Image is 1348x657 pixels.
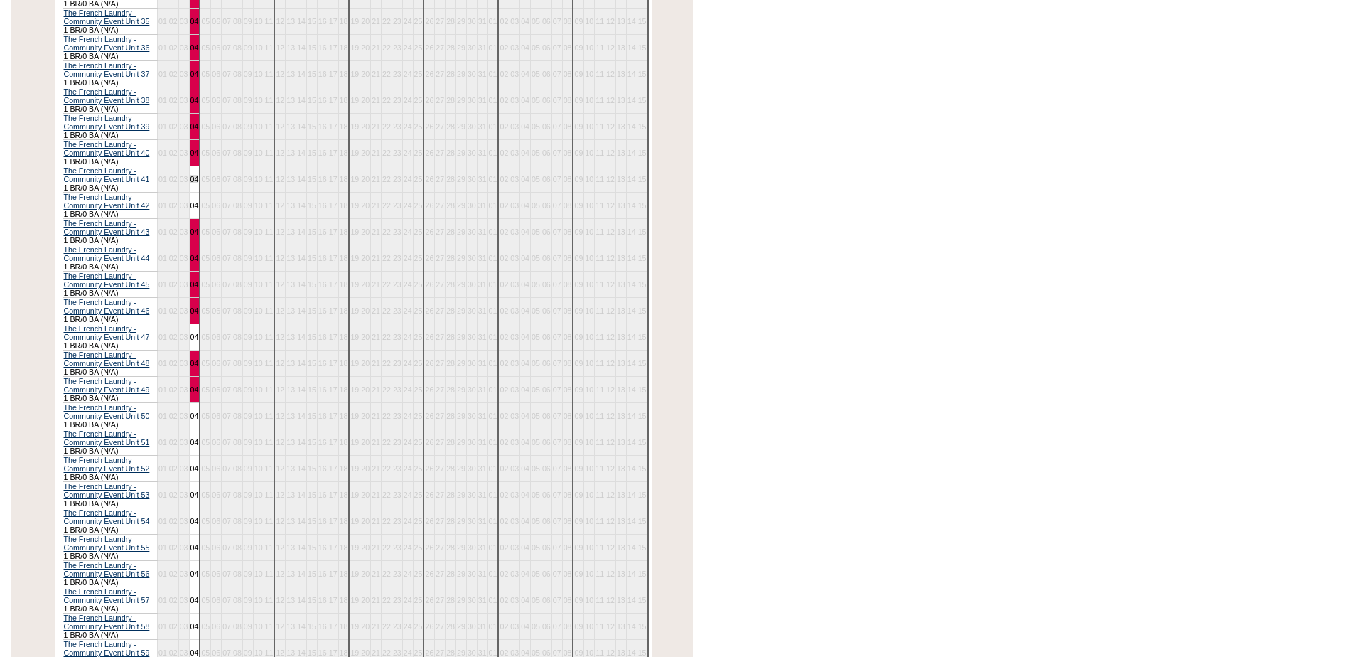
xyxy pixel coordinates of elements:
[360,61,371,87] td: 20
[487,114,498,140] td: 01
[264,35,274,61] td: 11
[605,35,616,61] td: 12
[64,429,150,447] a: The French Laundry - Community Event Unit 51
[264,114,274,140] td: 11
[435,9,446,35] td: 27
[190,438,199,447] a: 04
[360,87,371,114] td: 20
[63,140,158,166] td: 1 BR/0 BA (N/A)
[531,9,541,35] td: 05
[178,140,189,166] td: 03
[64,114,150,131] a: The French Laundry - Community Event Unit 39
[190,175,199,183] a: 04
[64,87,150,105] a: The French Laundry - Community Event Unit 38
[446,35,456,61] td: 28
[253,35,264,61] td: 10
[190,201,199,210] a: 04
[64,193,150,210] a: The French Laundry - Community Event Unit 42
[456,9,467,35] td: 29
[637,87,647,114] td: 15
[435,87,446,114] td: 27
[446,114,456,140] td: 28
[498,61,509,87] td: 02
[222,140,232,166] td: 07
[274,87,285,114] td: 12
[435,61,446,87] td: 27
[562,87,573,114] td: 08
[413,9,424,35] td: 25
[498,114,509,140] td: 02
[392,87,402,114] td: 23
[222,9,232,35] td: 07
[307,87,318,114] td: 15
[64,535,150,552] a: The French Laundry - Community Event Unit 55
[402,61,413,87] td: 24
[509,87,520,114] td: 03
[157,61,168,87] td: 01
[584,114,595,140] td: 10
[509,114,520,140] td: 03
[413,61,424,87] td: 25
[286,140,296,166] td: 13
[64,351,150,368] a: The French Laundry - Community Event Unit 48
[200,61,210,87] td: 05
[200,114,210,140] td: 05
[360,140,371,166] td: 20
[190,359,199,368] a: 04
[190,412,199,420] a: 04
[541,9,551,35] td: 06
[211,140,222,166] td: 06
[178,87,189,114] td: 03
[168,9,178,35] td: 02
[190,149,199,157] a: 04
[487,9,498,35] td: 01
[392,61,402,87] td: 23
[382,61,392,87] td: 22
[509,61,520,87] td: 03
[466,61,477,87] td: 30
[178,114,189,140] td: 03
[190,596,199,604] a: 04
[63,9,158,35] td: 1 BR/0 BA (N/A)
[64,482,150,499] a: The French Laundry - Community Event Unit 53
[551,87,562,114] td: 07
[317,87,328,114] td: 16
[328,87,338,114] td: 17
[615,61,626,87] td: 13
[551,9,562,35] td: 07
[328,114,338,140] td: 17
[264,140,274,166] td: 11
[573,87,583,114] td: 09
[520,87,531,114] td: 04
[498,9,509,35] td: 02
[190,254,199,262] a: 04
[595,114,605,140] td: 11
[157,140,168,166] td: 01
[211,9,222,35] td: 06
[424,114,434,140] td: 26
[456,35,467,61] td: 29
[573,9,583,35] td: 09
[338,9,349,35] td: 18
[190,306,199,315] a: 04
[413,35,424,61] td: 25
[466,114,477,140] td: 30
[232,114,242,140] td: 08
[487,35,498,61] td: 01
[317,9,328,35] td: 16
[157,9,168,35] td: 01
[551,61,562,87] td: 07
[424,61,434,87] td: 26
[573,61,583,87] td: 09
[190,43,199,52] a: 04
[168,114,178,140] td: 02
[466,9,477,35] td: 30
[562,114,573,140] td: 08
[626,9,637,35] td: 14
[264,61,274,87] td: 11
[264,9,274,35] td: 11
[637,9,647,35] td: 15
[242,87,253,114] td: 09
[477,87,487,114] td: 31
[498,35,509,61] td: 02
